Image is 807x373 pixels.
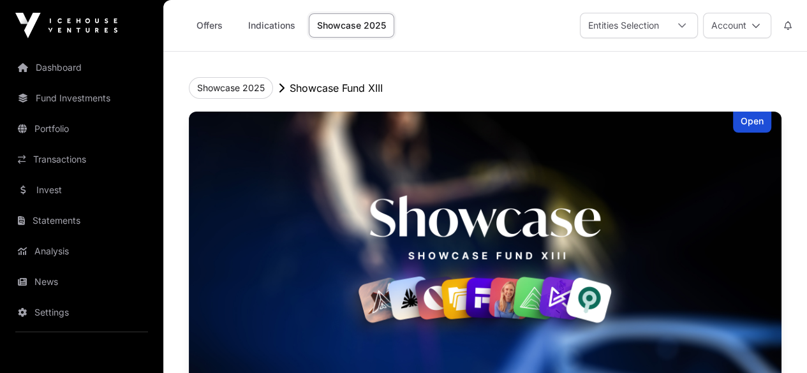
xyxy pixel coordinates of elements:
div: Open [733,112,771,133]
a: Offers [184,13,235,38]
a: Statements [10,207,153,235]
a: Showcase 2025 [309,13,394,38]
a: Invest [10,176,153,204]
div: Entities Selection [581,13,667,38]
p: Showcase Fund XIII [290,80,383,96]
button: Showcase 2025 [189,77,273,99]
a: Portfolio [10,115,153,143]
a: Fund Investments [10,84,153,112]
img: Icehouse Ventures Logo [15,13,117,38]
a: Analysis [10,237,153,265]
button: Account [703,13,771,38]
a: Dashboard [10,54,153,82]
a: Settings [10,298,153,326]
a: Transactions [10,145,153,173]
iframe: Chat Widget [743,312,807,373]
a: News [10,268,153,296]
a: Indications [240,13,304,38]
